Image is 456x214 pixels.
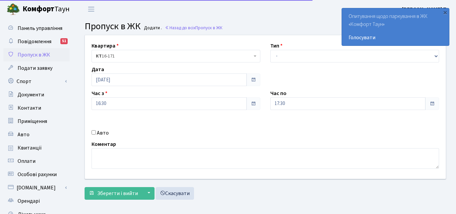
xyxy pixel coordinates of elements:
div: 51 [60,38,68,44]
label: Час по [270,89,287,97]
span: Особові рахунки [18,171,57,178]
a: Квитанції [3,141,70,155]
a: Приміщення [3,115,70,128]
span: Орендарі [18,197,40,205]
label: Коментар [92,140,116,148]
a: Голосувати [349,34,442,42]
span: Контакти [18,104,41,112]
span: Повідомлення [18,38,51,45]
span: Пропуск в ЖК [195,25,223,31]
a: Орендарі [3,194,70,208]
a: Спорт [3,75,70,88]
a: [PERSON_NAME] П. [402,5,448,13]
b: [PERSON_NAME] П. [402,6,448,13]
a: Скасувати [156,187,194,200]
label: Тип [270,42,283,50]
a: Авто [3,128,70,141]
span: Пропуск в ЖК [85,20,141,33]
span: <b>КТ</b>&nbsp;&nbsp;&nbsp;&nbsp;16-171 [96,53,252,59]
button: Переключити навігацію [83,4,99,15]
span: Подати заявку [18,64,52,72]
a: Пропуск в ЖК [3,48,70,61]
button: Зберегти і вийти [85,187,142,200]
span: Авто [18,131,30,138]
a: Контакти [3,101,70,115]
span: Документи [18,91,44,98]
span: Панель управління [18,25,62,32]
a: Назад до всіхПропуск в ЖК [165,25,223,31]
label: Авто [97,129,109,137]
a: Подати заявку [3,61,70,75]
a: Документи [3,88,70,101]
div: × [442,9,448,16]
label: Час з [92,89,107,97]
a: Особові рахунки [3,168,70,181]
span: Оплати [18,158,35,165]
a: [DOMAIN_NAME] [3,181,70,194]
img: logo.png [7,3,20,16]
b: Комфорт [23,4,54,14]
span: <b>КТ</b>&nbsp;&nbsp;&nbsp;&nbsp;16-171 [92,50,260,62]
div: Опитування щодо паркування в ЖК «Комфорт Таун» [342,8,449,46]
span: Пропуск в ЖК [18,51,50,58]
label: Квартира [92,42,119,50]
span: Приміщення [18,118,47,125]
small: Додати . [143,25,162,31]
b: КТ [96,53,102,59]
span: Квитанції [18,144,42,152]
label: Дата [92,65,104,73]
a: Повідомлення51 [3,35,70,48]
a: Оплати [3,155,70,168]
span: Зберегти і вийти [97,190,138,197]
a: Панель управління [3,22,70,35]
span: Таун [23,4,70,15]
